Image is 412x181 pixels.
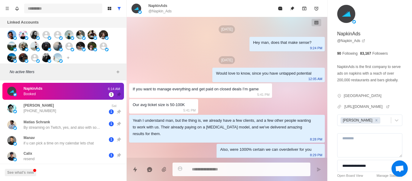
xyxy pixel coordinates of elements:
button: Quick replies [129,163,141,176]
img: picture [13,126,17,130]
span: 1 [109,109,114,114]
div: Yeah I understand man, but the thing is, we already have a few clients, and a few other people wa... [133,117,312,137]
p: NapkinAds [148,3,167,8]
img: picture [53,53,62,62]
p: Calix [24,151,32,156]
button: Mark as read [274,2,286,15]
div: Remove Andrew [373,117,380,124]
button: See what's new [5,169,36,176]
p: Sat [106,103,122,108]
img: picture [352,20,356,24]
img: picture [105,48,109,51]
p: 12:05 AM [308,76,322,82]
p: 6:14 AM [106,86,122,92]
div: [PERSON_NAME] [341,117,373,124]
p: Manav [24,135,35,141]
img: picture [36,48,40,51]
p: resend [24,156,35,162]
img: picture [59,36,63,40]
img: picture [105,36,109,40]
span: 1 [109,121,114,126]
button: Add account [65,54,72,61]
img: picture [25,48,28,51]
p: @Napkin_Ads [148,8,172,14]
img: picture [93,36,97,40]
img: picture [13,110,17,113]
img: picture [13,48,17,51]
p: Followers [372,51,388,56]
img: picture [48,59,51,63]
img: picture [7,30,16,39]
button: Send message [313,163,325,176]
img: picture [7,136,16,145]
p: NapkinAds [24,86,43,91]
div: Also, were 1000% certain we can overdeliver for you [220,146,312,153]
p: [PERSON_NAME] [24,103,54,108]
img: picture [30,30,39,39]
button: Add filters [114,68,122,76]
p: 5:41 PM [257,91,270,98]
p: Booked [24,91,36,97]
a: [URL][DOMAIN_NAME] [344,104,390,109]
p: Matías Schrank [24,119,50,125]
button: Unpin [286,2,298,15]
p: Following [342,51,358,56]
img: picture [87,30,97,39]
img: picture [7,87,16,96]
button: Add reminder [310,2,322,15]
p: 83,167 [360,51,371,56]
img: picture [337,5,355,23]
p: By streaming on Twitch, yes, and also with some other things like subscribers on other platforms.... [24,125,102,130]
p: Linked Accounts [7,19,39,25]
p: [PHONE_NUMBER] [24,108,56,114]
button: Add media [158,163,170,176]
span: 1 [109,92,114,97]
img: picture [7,42,16,51]
img: picture [42,53,51,62]
div: Hey man, does that make sense? [253,39,312,46]
div: If you want to manage everything and get paid on closed deals I’m game [133,86,259,92]
div: Would love to know, since you have untapped potential [216,70,311,77]
img: picture [71,48,74,51]
button: Notifications [12,4,22,13]
button: Menu [2,4,12,13]
img: picture [7,53,16,62]
p: [DATE] [219,56,235,64]
div: Our avg ticket size is 50-100K [133,102,185,108]
p: if u can pick a time on my calendar lets chat [24,141,94,146]
p: 9:24 PM [310,45,322,51]
img: picture [7,104,16,113]
img: picture [87,42,97,51]
button: Board View [105,4,114,13]
img: picture [59,59,63,63]
img: picture [65,30,74,39]
img: picture [13,158,17,161]
img: picture [76,42,85,51]
img: picture [19,53,28,62]
img: picture [25,59,28,63]
img: picture [82,36,86,40]
img: picture [76,30,85,39]
img: picture [19,30,28,39]
img: picture [13,59,17,63]
img: picture [99,30,108,39]
img: picture [138,10,142,14]
img: picture [25,36,28,40]
p: [DATE] [219,25,235,33]
img: picture [132,4,141,13]
a: @Napkin_Ads [337,38,365,44]
img: picture [36,59,40,63]
img: picture [53,42,62,51]
p: NapkinAds [337,30,360,37]
p: 8:28 PM [310,136,322,143]
span: 1 [109,137,114,142]
button: Reply with AI [144,163,156,176]
p: NapkinAds is the first company to serve ads on napkins with a reach of over 200,000 restaurants a... [337,63,402,83]
img: picture [30,42,39,51]
div: Open chat [391,160,408,177]
img: picture [48,48,51,51]
p: No active filters [10,69,114,75]
img: picture [71,36,74,40]
p: [GEOGRAPHIC_DATA] [344,93,382,99]
p: 8:29 PM [310,152,322,158]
